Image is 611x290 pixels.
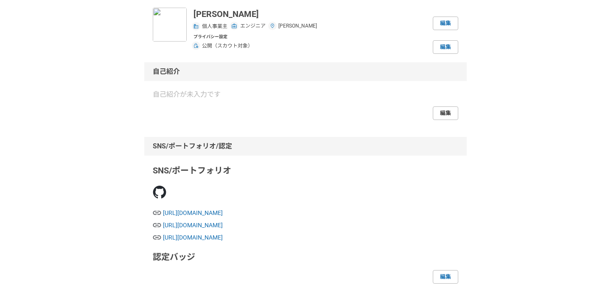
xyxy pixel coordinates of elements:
span: [URL][DOMAIN_NAME] [163,233,458,242]
span: [URL][DOMAIN_NAME] [163,221,458,230]
span: [PERSON_NAME] [278,22,317,30]
a: 編集 [433,106,458,120]
img: unnamed.jpg [153,8,187,42]
p: 自己紹介が未入力です [153,89,458,100]
div: 自己紹介 [144,62,467,81]
img: github-367d5cb2.png [153,185,166,199]
span: エンジニア [240,22,266,30]
img: ico_business-f211b759.svg [232,23,237,28]
p: SNS/ポートフォリオ [153,164,458,177]
img: ico_building-912dd8ca.svg [193,24,199,29]
a: [URL][DOMAIN_NAME] [153,209,458,217]
p: [PERSON_NAME] [193,8,317,20]
span: [URL][DOMAIN_NAME] [163,209,458,217]
img: ico_link-cada3271.svg [153,209,161,217]
img: ico_lock_person-09a183b0.svg [193,43,199,48]
a: [URL][DOMAIN_NAME] [153,233,458,242]
a: 編集 [433,40,458,54]
a: 編集 [433,270,458,284]
p: 認定バッジ [153,251,458,263]
p: プライバシー設定 [193,33,253,40]
a: 編集 [433,17,458,30]
span: 公開（スカウト対象） [202,42,253,50]
span: 個人事業主 [202,22,227,30]
img: ico_link-cada3271.svg [153,221,161,229]
img: ico_link-cada3271.svg [153,233,161,242]
a: [URL][DOMAIN_NAME] [153,221,458,230]
img: ico_location_pin-352ac629.svg [270,23,275,28]
div: SNS/ポートフォリオ/認定 [144,137,467,156]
